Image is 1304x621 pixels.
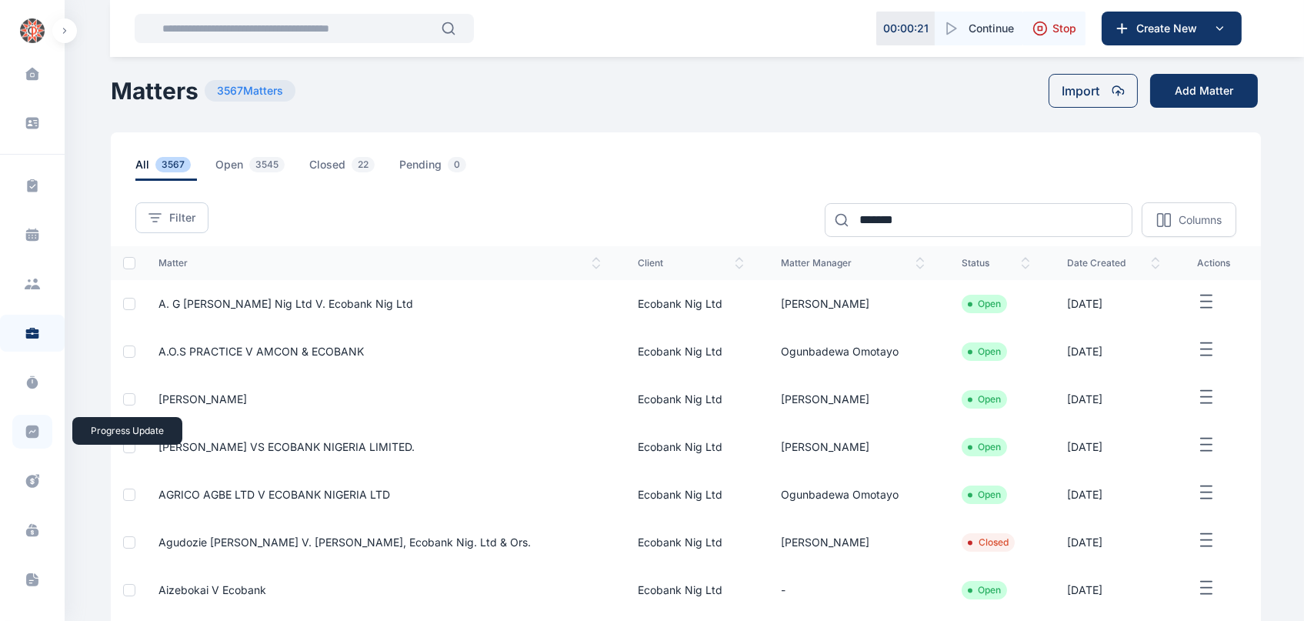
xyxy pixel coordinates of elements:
[399,157,491,181] a: pending0
[969,21,1014,36] span: Continue
[1049,471,1179,519] td: [DATE]
[1067,257,1160,269] span: date created
[158,488,390,501] a: AGRICO AGBE LTD V ECOBANK NIGERIA LTD
[619,328,762,376] td: Ecobank Nig Ltd
[968,298,1001,310] li: Open
[1023,12,1086,45] button: Stop
[155,157,191,172] span: 3567
[619,376,762,423] td: Ecobank Nig Ltd
[968,584,1001,596] li: Open
[762,376,944,423] td: [PERSON_NAME]
[111,77,198,105] h1: Matters
[935,12,1023,45] button: Continue
[762,280,944,328] td: [PERSON_NAME]
[158,345,364,358] a: A.O.S PRACTICE V AMCON & ECOBANK
[169,210,195,225] span: Filter
[968,346,1001,358] li: Open
[1179,212,1222,228] p: Columns
[1150,74,1258,108] button: Add Matter
[158,297,413,310] a: A. G [PERSON_NAME] Nig Ltd v. Ecobank Nig Ltd
[762,566,944,614] td: -
[1049,328,1179,376] td: [DATE]
[1142,202,1236,237] button: Columns
[158,392,247,406] a: [PERSON_NAME]
[399,157,472,181] span: pending
[215,157,309,181] a: open3545
[1102,12,1242,45] button: Create New
[619,280,762,328] td: Ecobank Nig Ltd
[1197,257,1242,269] span: actions
[1049,566,1179,614] td: [DATE]
[968,536,1009,549] li: Closed
[638,257,743,269] span: client
[762,328,944,376] td: Ogunbadewa omotayo
[762,423,944,471] td: [PERSON_NAME]
[1049,519,1179,566] td: [DATE]
[249,157,285,172] span: 3545
[962,257,1030,269] span: status
[1049,280,1179,328] td: [DATE]
[619,566,762,614] td: Ecobank Nig Ltd
[781,257,925,269] span: matter manager
[762,519,944,566] td: [PERSON_NAME]
[968,393,1001,406] li: Open
[762,471,944,519] td: Ogunbadewa omotayo
[448,157,466,172] span: 0
[352,157,375,172] span: 22
[1049,423,1179,471] td: [DATE]
[968,441,1001,453] li: Open
[309,157,381,181] span: closed
[135,157,215,181] a: all3567
[619,471,762,519] td: Ecobank Nig Ltd
[158,440,415,453] a: [PERSON_NAME] VS ECOBANK NIGERIA LIMITED.
[1130,21,1210,36] span: Create New
[205,80,295,102] span: 3567 Matters
[968,489,1001,501] li: Open
[619,519,762,566] td: Ecobank Nig Ltd
[158,257,602,269] span: matter
[883,21,929,36] p: 00 : 00 : 21
[309,157,399,181] a: closed22
[1052,21,1076,36] span: Stop
[158,583,266,596] a: Aizebokai v Ecobank
[619,423,762,471] td: Ecobank Nig Ltd
[135,157,197,181] span: all
[158,536,531,549] a: Agudozie [PERSON_NAME] V. [PERSON_NAME], Ecobank Nig. Ltd & Ors.
[215,157,291,181] span: open
[1049,376,1179,423] td: [DATE]
[1049,74,1138,108] button: Import
[135,202,208,233] button: Filter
